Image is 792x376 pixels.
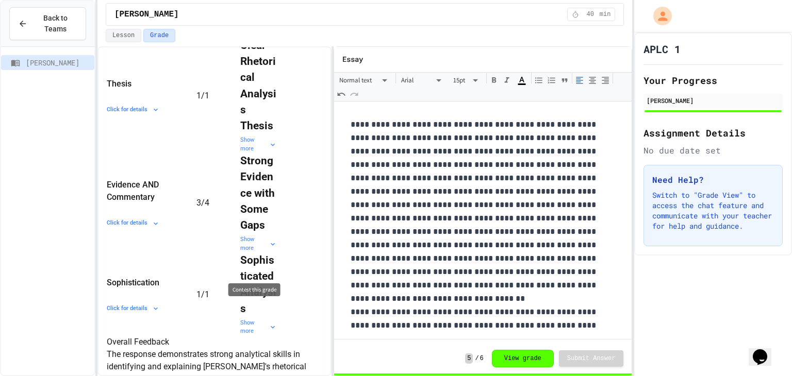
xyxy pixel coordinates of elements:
[335,88,348,100] button: Undo (⌘+Z)
[240,319,277,336] div: Show more
[643,126,783,140] h2: Assignment Details
[586,74,599,87] button: Align Center
[652,174,774,186] h3: Need Help?
[643,73,783,88] h2: Your Progress
[196,289,201,299] span: 1
[201,90,209,100] span: / 1
[642,4,674,28] div: My Account
[501,74,513,87] button: Italic (⌘+I)
[196,198,201,208] span: 3
[240,136,277,153] div: Show more
[107,304,184,313] div: Click for details
[240,155,277,231] strong: Strong Evidence with Some Gaps
[9,7,86,40] button: Back to Teams
[397,73,449,88] div: Arial
[201,289,209,299] span: / 1
[107,276,184,290] div: Sophistication
[34,13,77,35] span: Back to Teams
[106,29,141,42] button: Lesson
[465,353,473,364] span: 5
[240,39,276,132] strong: Clear Rhetorical Analysis Thesis
[449,73,485,88] div: 15pt
[240,254,276,315] strong: Sophisticated Analysis
[600,10,611,19] span: min
[107,219,184,228] div: Click for details
[114,8,179,21] span: [PERSON_NAME]
[107,77,184,114] div: ThesisClick for details
[107,77,184,91] div: Thesis
[201,198,209,208] span: / 4
[559,350,624,367] button: Submit Answer
[582,10,599,19] span: 40
[488,74,500,87] button: Bold (⌘+B)
[647,96,780,105] div: [PERSON_NAME]
[335,73,394,88] div: Normal text
[475,354,478,363] span: /
[107,178,184,204] div: Evidence AND Commentary
[567,354,616,363] span: Submit Answer
[107,336,322,348] h6: Overall Feedback
[107,178,184,228] div: Evidence AND CommentaryClick for details
[228,283,280,296] div: Contest this grade
[558,74,571,87] button: Quote
[196,90,201,100] span: 1
[533,74,545,87] button: Bullet List
[26,57,90,68] span: [PERSON_NAME]
[480,354,484,363] span: 6
[599,74,612,87] button: Align Right
[573,74,586,87] button: Align Left
[643,144,783,157] div: No due date set
[143,29,175,42] button: Grade
[107,276,184,313] div: SophisticationClick for details
[492,350,554,367] button: View grade
[546,74,558,87] button: Numbered List
[749,335,782,366] iframe: chat widget
[643,42,681,56] h1: APLC 1
[240,235,277,252] div: Show more
[342,53,363,66] h6: Essay
[107,106,184,114] div: Click for details
[652,190,774,231] p: Switch to "Grade View" to access the chat feature and communicate with your teacher for help and ...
